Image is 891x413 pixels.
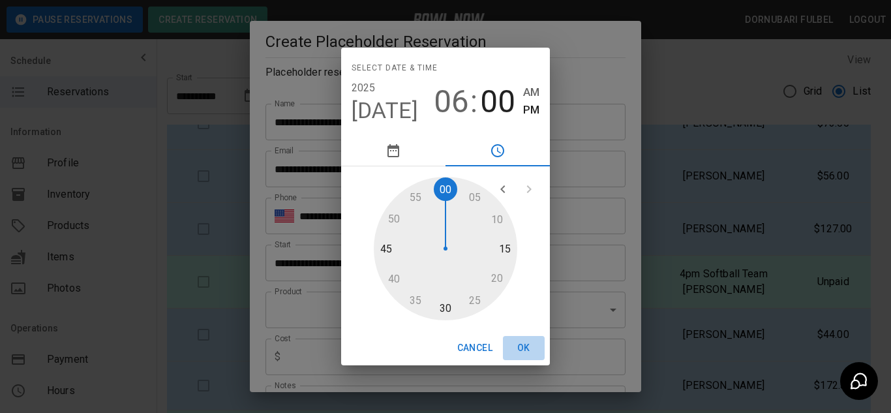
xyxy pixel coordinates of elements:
button: PM [523,101,539,119]
span: : [470,84,477,120]
button: [DATE] [352,97,419,125]
button: open previous view [490,176,516,202]
button: pick date [341,135,445,166]
button: 06 [434,84,469,120]
button: OK [503,336,545,360]
button: 2025 [352,79,376,97]
button: 00 [480,84,515,120]
button: Cancel [452,336,498,360]
button: pick time [445,135,550,166]
button: AM [523,84,539,101]
span: Select date & time [352,58,438,79]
